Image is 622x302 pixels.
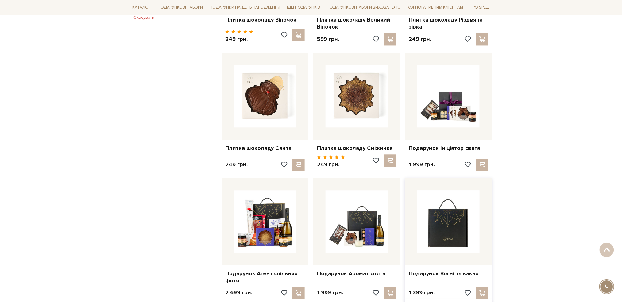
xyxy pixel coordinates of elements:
img: Подарунок Вогні та какао [417,190,480,253]
a: Подарунок Аромат свята [317,270,396,277]
a: Подарунок Агент спільних фото [226,270,305,284]
a: Про Spell [467,3,492,13]
p: 249 грн. [226,36,253,43]
p: 2 699 грн. [226,289,253,296]
a: Ідеї подарунків [284,3,323,13]
p: 249 грн. [226,161,248,168]
a: Подарункові набори [155,3,205,13]
a: Плитка шоколаду Сніжинка [317,145,396,152]
a: Подарунки на День народження [207,3,283,13]
a: Подарунок Вогні та какао [409,270,488,277]
p: 599 грн. [317,36,339,43]
p: 1 999 грн. [409,161,435,168]
button: Скасувати [130,13,158,22]
p: 1 999 грн. [317,289,343,296]
a: Подарунок Ініціатор свята [409,145,488,152]
a: Плитка шоколаду Віночок [226,16,305,23]
p: 249 грн. [317,161,345,168]
a: Корпоративним клієнтам [405,2,466,13]
p: 249 грн. [409,36,431,43]
a: Плитка шоколаду Санта [226,145,305,152]
p: 1 399 грн. [409,289,435,296]
a: Плитка шоколаду Великий Віночок [317,16,396,31]
a: Плитка шоколаду Різдвяна зірка [409,16,488,31]
a: Подарункові набори вихователю [325,2,403,13]
a: Каталог [130,3,153,13]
